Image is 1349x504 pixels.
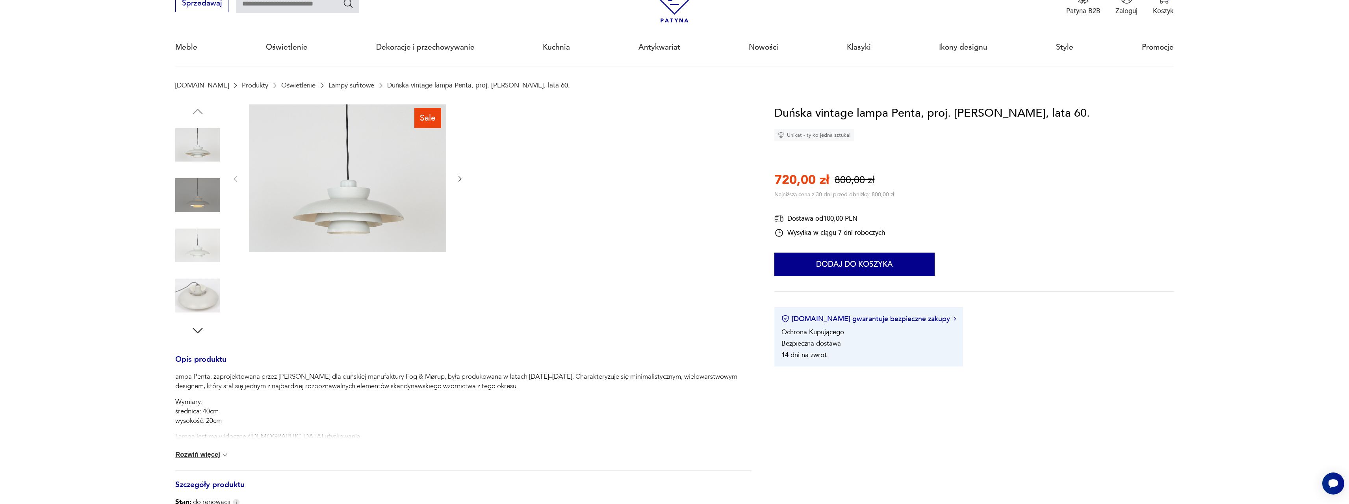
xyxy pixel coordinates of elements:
[774,191,894,198] p: Najniższa cena z 30 dni przed obniżką: 800,00 zł
[1142,29,1174,65] a: Promocje
[175,397,752,426] p: Wymiary: średnica: 40cm wysokość: 20cm
[414,108,442,128] div: Sale
[376,29,475,65] a: Dekoracje i przechowywanie
[175,482,752,498] h3: Szczegóły produktu
[774,104,1090,123] h1: Duńska vintage lampa Penta, proj. [PERSON_NAME], lata 60.
[1066,6,1100,15] p: Patyna B2B
[543,29,570,65] a: Kuchnia
[774,171,829,189] p: 720,00 zł
[1115,6,1137,15] p: Zaloguj
[175,432,752,441] p: Lampa jest ma widoczne ś[DEMOGRAPHIC_DATA] użytkowania.
[774,214,784,223] img: Ikona dostawy
[954,317,956,321] img: Ikona strzałki w prawo
[266,29,308,65] a: Oświetlenie
[781,314,956,324] button: [DOMAIN_NAME] gwarantuje bezpieczne zakupy
[175,123,220,167] img: Zdjęcie produktu Duńska vintage lampa Penta, proj. Jo Hammerborg, lata 60.
[175,29,197,65] a: Meble
[281,82,315,89] a: Oświetlenie
[175,451,229,459] button: Rozwiń więcej
[175,1,228,7] a: Sprzedawaj
[175,173,220,218] img: Zdjęcie produktu Duńska vintage lampa Penta, proj. Jo Hammerborg, lata 60.
[939,29,987,65] a: Ikony designu
[847,29,871,65] a: Klasyki
[175,273,220,318] img: Zdjęcie produktu Duńska vintage lampa Penta, proj. Jo Hammerborg, lata 60.
[781,350,827,359] li: 14 dni na zwrot
[777,132,785,139] img: Ikona diamentu
[835,173,874,187] p: 800,00 zł
[749,29,778,65] a: Nowości
[781,339,841,348] li: Bezpieczna dostawa
[1322,472,1344,495] iframe: Smartsupp widget button
[175,372,752,391] p: ampa Penta, zaprojektowana przez [PERSON_NAME] dla duńskiej manufaktury Fog & Mørup, była produko...
[774,214,885,223] div: Dostawa od 100,00 PLN
[1056,29,1073,65] a: Style
[774,228,885,238] div: Wysyłka w ciągu 7 dni roboczych
[781,315,789,323] img: Ikona certyfikatu
[387,82,570,89] p: Duńska vintage lampa Penta, proj. [PERSON_NAME], lata 60.
[249,104,446,253] img: Zdjęcie produktu Duńska vintage lampa Penta, proj. Jo Hammerborg, lata 60.
[175,223,220,268] img: Zdjęcie produktu Duńska vintage lampa Penta, proj. Jo Hammerborg, lata 60.
[328,82,374,89] a: Lampy sufitowe
[774,253,935,276] button: Dodaj do koszyka
[774,129,854,141] div: Unikat - tylko jedna sztuka!
[175,357,752,372] h3: Opis produktu
[638,29,680,65] a: Antykwariat
[781,327,844,337] li: Ochrona Kupującego
[1153,6,1174,15] p: Koszyk
[175,82,229,89] a: [DOMAIN_NAME]
[221,451,229,459] img: chevron down
[242,82,268,89] a: Produkty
